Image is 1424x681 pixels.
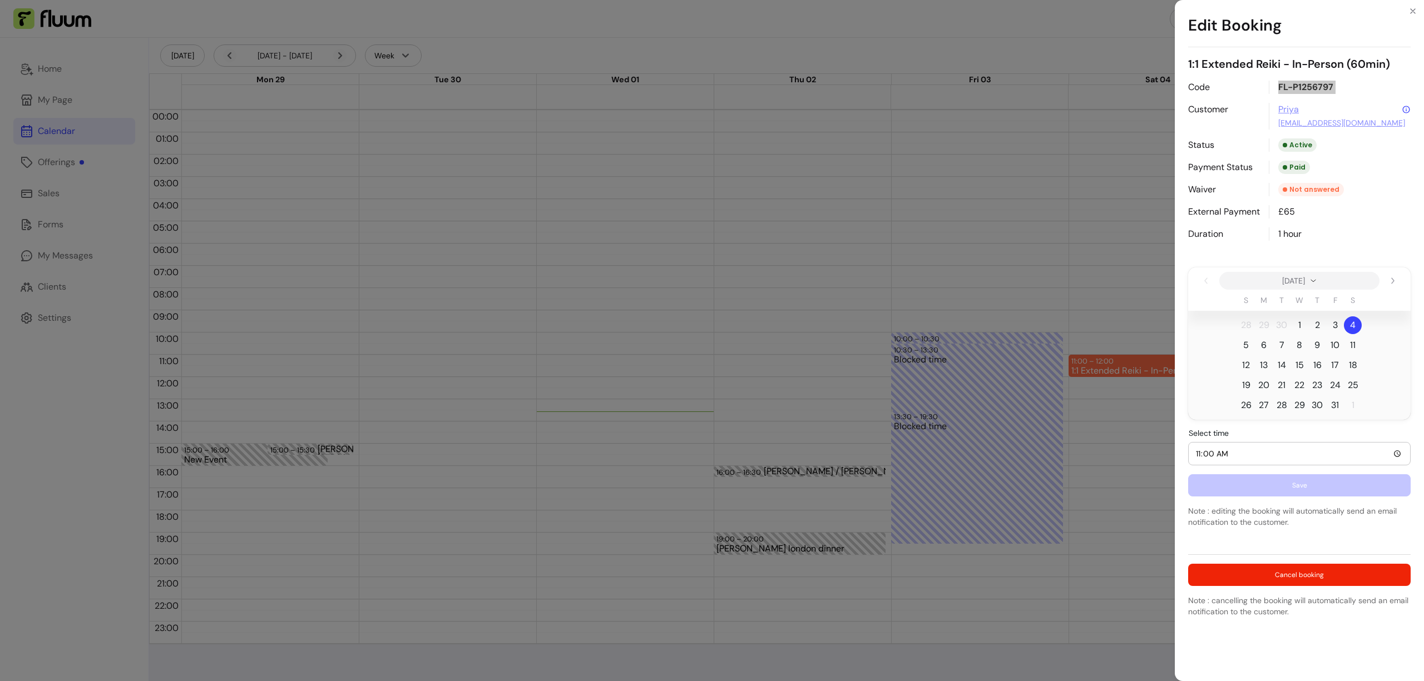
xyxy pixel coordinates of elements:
[1315,295,1319,306] span: T
[1241,319,1252,332] span: 28
[1294,399,1305,412] span: 29
[1313,359,1322,372] span: 16
[1278,103,1299,116] a: Priya
[1273,376,1290,394] span: Tuesday, October 21, 2025
[1308,316,1326,334] span: Thursday, October 2, 2025
[1195,448,1403,460] input: Select time
[1188,564,1411,586] button: Cancel booking
[1259,399,1269,412] span: 27
[1331,399,1339,412] span: 31
[1344,376,1362,394] span: Saturday, October 25, 2025
[1258,379,1269,392] span: 20
[1290,336,1308,354] span: Wednesday, October 8, 2025
[1188,56,1411,72] p: 1:1 Extended Reiki - In-Person (60min)
[1277,399,1287,412] span: 28
[1351,295,1355,306] span: S
[1273,316,1290,334] span: Tuesday, September 30, 2025
[1269,81,1411,94] p: FL-P1256797
[1260,359,1268,372] span: 13
[1344,356,1362,374] span: Saturday, October 18, 2025
[1188,227,1260,241] p: Duration
[1269,227,1411,241] div: 1 hour
[1344,396,1362,414] span: Saturday, November 1, 2025
[1326,316,1344,334] span: Friday, October 3, 2025
[1237,356,1255,374] span: Sunday, October 12, 2025
[1350,339,1356,352] span: 11
[1326,376,1344,394] span: Friday, October 24, 2025
[1331,339,1339,352] span: 10
[1312,399,1323,412] span: 30
[1273,396,1290,414] span: Tuesday, October 28, 2025
[1255,316,1273,334] span: Monday, September 29, 2025
[1255,336,1273,354] span: Monday, October 6, 2025
[1237,336,1255,354] span: Sunday, October 5, 2025
[1326,356,1344,374] span: Friday, October 17, 2025
[1269,205,1411,218] div: £65
[1276,319,1287,332] span: 30
[1349,359,1357,372] span: 18
[1352,399,1354,412] span: 1
[1290,376,1308,394] span: Wednesday, October 22, 2025
[1188,267,1411,420] div: October 2025
[1350,319,1356,332] span: 4
[1308,376,1326,394] span: Thursday, October 23, 2025
[1278,138,1317,152] div: Active
[1315,319,1320,332] span: 2
[1333,295,1337,306] span: F
[1242,379,1250,392] span: 19
[1326,336,1344,354] span: Friday, October 10, 2025
[1189,428,1229,438] span: Select time
[1348,379,1358,392] span: 25
[1278,161,1310,174] div: Paid
[1260,295,1267,306] span: M
[1241,399,1252,412] span: 26
[1255,356,1273,374] span: Monday, October 13, 2025
[1255,376,1273,394] span: Monday, October 20, 2025
[1296,295,1303,306] span: W
[1273,336,1290,354] span: Tuesday, October 7, 2025
[1312,379,1322,392] span: 23
[1308,356,1326,374] span: Thursday, October 16, 2025
[1188,294,1411,415] table: October 2025
[1188,81,1260,94] p: Code
[1298,319,1301,332] span: 1
[1278,183,1344,196] div: Not answered
[1344,316,1362,334] span: Saturday, October 4, 2025 selected
[1384,272,1402,290] button: Next
[1219,272,1379,290] button: switch to year and month view
[1290,396,1308,414] span: Wednesday, October 29, 2025
[1273,356,1290,374] span: Tuesday, October 14, 2025
[1294,379,1304,392] span: 22
[1188,205,1260,218] p: External Payment
[1244,295,1248,306] span: S
[1188,161,1260,174] p: Payment Status
[1326,396,1344,414] span: Friday, October 31, 2025
[1261,339,1267,352] span: 6
[1278,117,1405,128] a: [EMAIL_ADDRESS][DOMAIN_NAME]
[1188,4,1411,47] h1: Edit Booking
[1290,316,1308,334] span: Today, Wednesday, October 1, 2025, First available date
[1188,183,1260,196] p: Waiver
[1308,396,1326,414] span: Thursday, October 30, 2025
[1330,379,1341,392] span: 24
[1333,319,1338,332] span: 3
[1278,379,1285,392] span: 21
[1237,376,1255,394] span: Sunday, October 19, 2025
[1279,339,1284,352] span: 7
[1237,396,1255,414] span: Sunday, October 26, 2025
[1188,595,1411,617] p: Note : cancelling the booking will automatically send an email notification to the customer.
[1314,339,1320,352] span: 9
[1297,339,1302,352] span: 8
[1282,275,1305,286] span: [DATE]
[1344,336,1362,354] span: Saturday, October 11, 2025
[1279,295,1284,306] span: T
[1188,103,1260,130] p: Customer
[1237,316,1255,334] span: Sunday, September 28, 2025
[1308,336,1326,354] span: Thursday, October 9, 2025
[1290,356,1308,374] span: Wednesday, October 15, 2025
[1188,138,1260,152] p: Status
[1255,396,1273,414] span: Monday, October 27, 2025
[1242,359,1250,372] span: 12
[1278,359,1286,372] span: 14
[1331,359,1339,372] span: 17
